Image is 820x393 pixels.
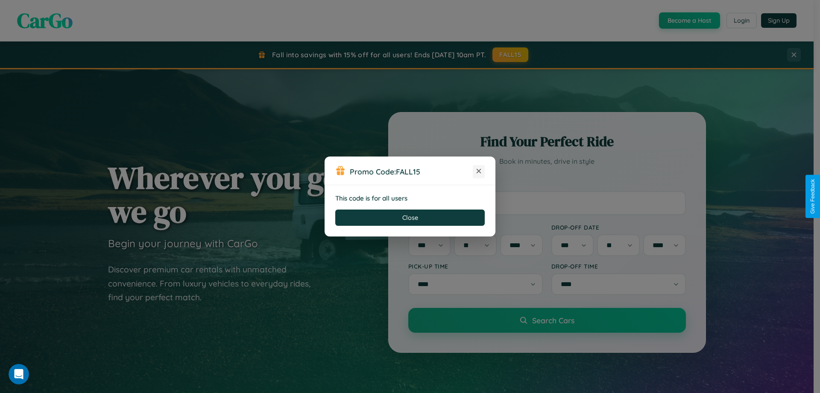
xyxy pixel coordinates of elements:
b: FALL15 [396,167,420,176]
h3: Promo Code: [350,167,473,176]
strong: This code is for all users [335,194,407,202]
div: Give Feedback [810,179,816,214]
iframe: Intercom live chat [9,364,29,384]
button: Close [335,210,485,226]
